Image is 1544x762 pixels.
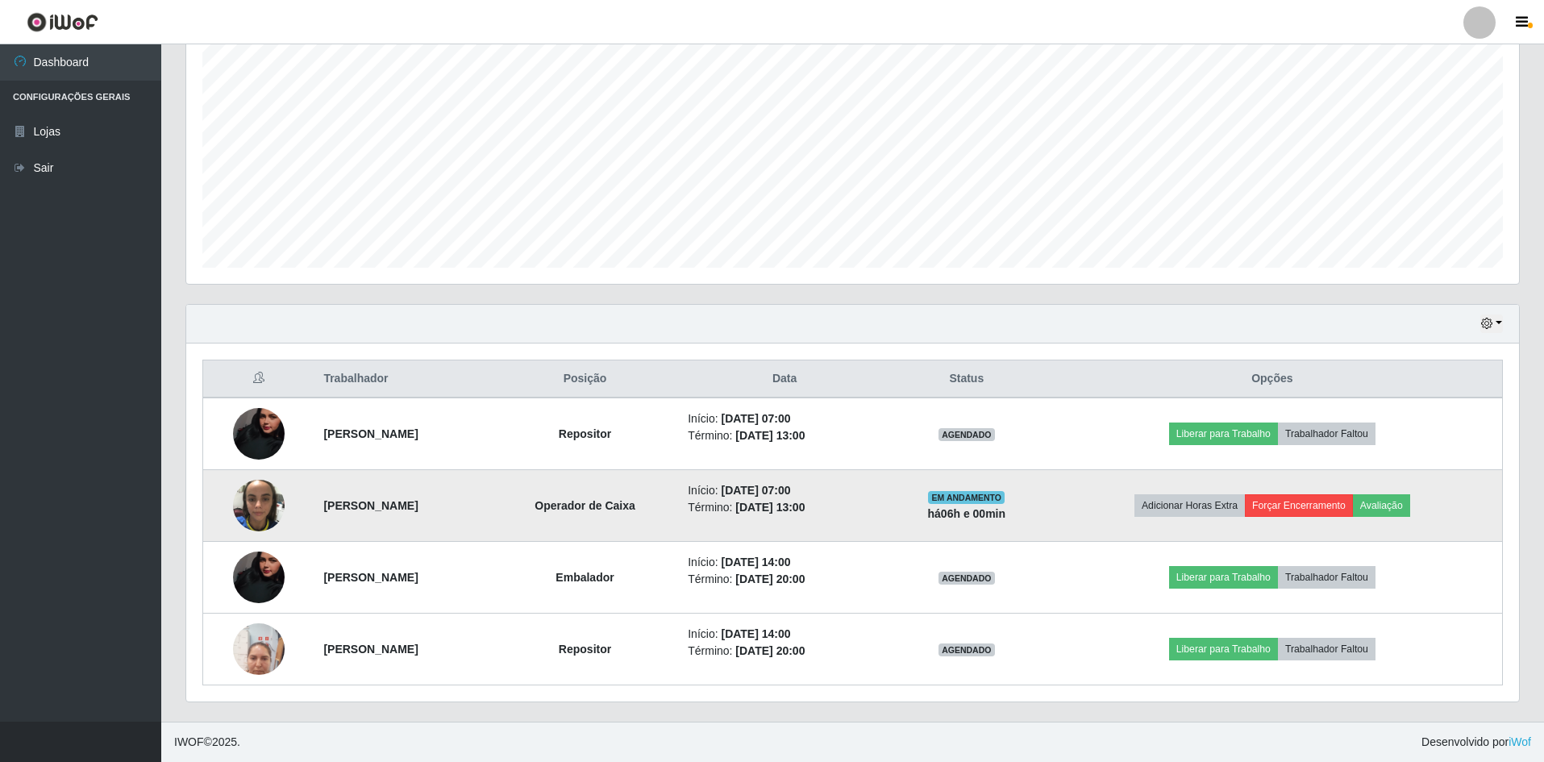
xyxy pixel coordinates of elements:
[688,410,881,427] li: Início:
[735,644,805,657] time: [DATE] 20:00
[938,572,995,585] span: AGENDADO
[1421,734,1531,751] span: Desenvolvido por
[1278,423,1375,445] button: Trabalhador Faltou
[233,377,285,491] img: 1758978755412.jpeg
[1169,566,1278,589] button: Liberar para Trabalho
[323,427,418,440] strong: [PERSON_NAME]
[559,427,611,440] strong: Repositor
[233,614,285,683] img: 1758203147190.jpeg
[688,626,881,643] li: Início:
[735,429,805,442] time: [DATE] 13:00
[928,507,1006,520] strong: há 06 h e 00 min
[233,471,285,539] img: 1758239361344.jpeg
[314,360,491,398] th: Trabalhador
[1134,494,1245,517] button: Adicionar Horas Extra
[688,427,881,444] li: Término:
[1043,360,1503,398] th: Opções
[928,491,1005,504] span: EM ANDAMENTO
[174,734,240,751] span: © 2025 .
[1169,638,1278,660] button: Liberar para Trabalho
[323,499,418,512] strong: [PERSON_NAME]
[1169,423,1278,445] button: Liberar para Trabalho
[27,12,98,32] img: CoreUI Logo
[323,571,418,584] strong: [PERSON_NAME]
[559,643,611,656] strong: Repositor
[233,520,285,635] img: 1758978755412.jpeg
[174,735,204,748] span: IWOF
[688,643,881,660] li: Término:
[721,484,790,497] time: [DATE] 07:00
[1278,566,1375,589] button: Trabalhador Faltou
[938,643,995,656] span: AGENDADO
[1278,638,1375,660] button: Trabalhador Faltou
[688,571,881,588] li: Término:
[891,360,1043,398] th: Status
[721,556,790,568] time: [DATE] 14:00
[1245,494,1353,517] button: Forçar Encerramento
[1509,735,1531,748] a: iWof
[1353,494,1410,517] button: Avaliação
[678,360,891,398] th: Data
[938,428,995,441] span: AGENDADO
[323,643,418,656] strong: [PERSON_NAME]
[535,499,635,512] strong: Operador de Caixa
[688,499,881,516] li: Término:
[688,482,881,499] li: Início:
[735,501,805,514] time: [DATE] 13:00
[735,573,805,585] time: [DATE] 20:00
[688,554,881,571] li: Início:
[721,412,790,425] time: [DATE] 07:00
[492,360,678,398] th: Posição
[721,627,790,640] time: [DATE] 14:00
[556,571,614,584] strong: Embalador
